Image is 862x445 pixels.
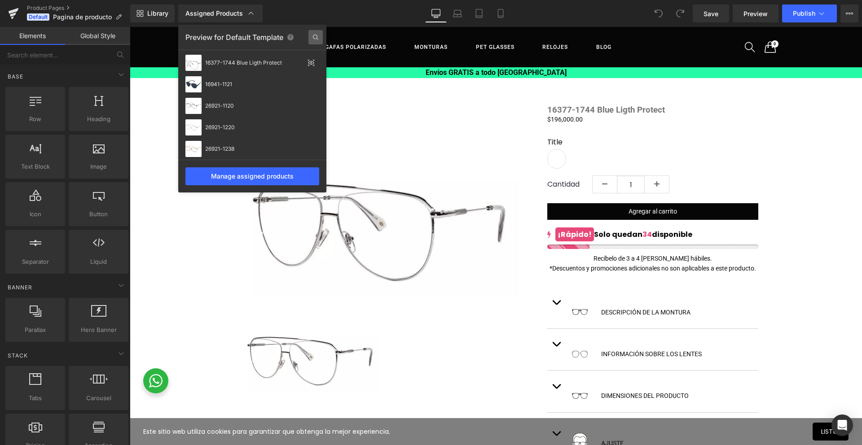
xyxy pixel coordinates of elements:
a: 0 [635,15,646,26]
span: Image [71,162,126,171]
button: Publish [782,4,837,22]
span: Banner [7,283,33,292]
span: Carousel [71,393,126,403]
img: Razza Colombia [79,13,147,28]
span: Separator [8,257,62,266]
a: PET GLASSES [342,14,389,26]
a: Global Style [65,27,130,45]
div: 26921-1220 [205,124,304,131]
span: Save [704,9,718,18]
div: Open Intercom Messenger [831,414,853,436]
span: Text Block [8,162,62,171]
div: 26921-1120 [205,103,304,109]
span: $196,000.00 [418,88,453,97]
span: Publish [793,10,815,17]
span: Button [71,209,126,219]
li: GAFAS POLARIZADAS [189,13,263,28]
span: Stack [7,351,29,360]
span: Tabs [8,393,62,403]
span: Pagina de producto [53,13,112,21]
a: MONTURAS [280,14,322,26]
span: Library [147,9,168,17]
div: 26921-1238 [205,146,304,152]
a: Laptop [447,4,468,22]
span: 0 [642,13,649,21]
button: Agregar al carrito [418,176,629,193]
a: New Library [130,4,175,22]
div: Solo quedan disponible [418,202,629,213]
a: RELOJES [408,14,443,26]
button: Undo [650,4,668,22]
a: Product Pages [27,4,130,12]
span: Parallax [8,325,62,335]
a: Desktop [425,4,447,22]
div: 16941-1121 [205,81,304,87]
p: AJUSTE [471,411,604,421]
div: Assigned Products [185,9,255,18]
button: Redo [671,4,689,22]
a: Mobile [490,4,511,22]
div: 16377-1744 Blue Ligth Protect [205,60,304,66]
div: Manage assigned products [185,167,319,185]
mark: ¡Rápido! [426,201,464,214]
span: Base [7,72,24,81]
img: 16377-1744 Blue Ligth Protect [110,92,398,270]
label: Title [418,111,629,122]
a: BLOG [462,14,486,26]
span: Agregar al carrito [499,181,547,188]
button: More [840,4,858,22]
span: Preview [743,9,768,18]
p: INFORMACIÓN SOBRE LOS LENTES [471,322,604,332]
img: 16377-1744 Blue Ligth Protect [111,278,254,366]
p: DIMENSIONES DEL PRODUCTO [471,364,604,374]
span: Icon [8,209,62,219]
span: Hero Banner [71,325,126,335]
p: DESCRIPCIÓN DE LA MONTURA [471,280,604,290]
span: Row [8,114,62,124]
span: 34 [513,202,522,213]
a: 16377-1744 Blue Ligth Protect [418,78,535,88]
span: Heading [71,114,126,124]
label: Cantidad [418,153,462,161]
span: Default [27,13,49,21]
span: Liquid [71,257,126,266]
p: *Descuentos y promociones adicionales no son aplicables a este producto. [418,236,629,246]
a: Tablet [468,4,490,22]
a: GAFAS POLARIZADAS [191,14,261,26]
strong: Envíos GRATIS a todo [GEOGRAPHIC_DATA] [296,41,437,50]
a: Preview [733,4,778,22]
p: Recíbelo de 3 a 4 [PERSON_NAME] hábiles. [418,227,629,236]
div: Preview for Default Template [178,30,326,44]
